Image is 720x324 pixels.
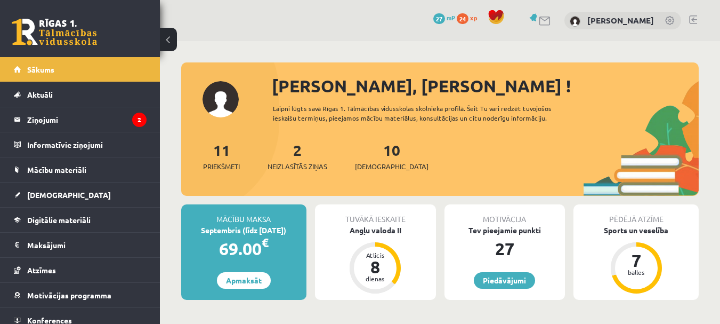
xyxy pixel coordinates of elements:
[268,140,327,172] a: 2Neizlasītās ziņas
[315,225,436,236] div: Angļu valoda II
[355,140,428,172] a: 10[DEMOGRAPHIC_DATA]
[268,161,327,172] span: Neizlasītās ziņas
[181,225,306,236] div: Septembris (līdz [DATE])
[14,107,147,132] a: Ziņojumi2
[27,165,86,175] span: Mācību materiāli
[355,161,428,172] span: [DEMOGRAPHIC_DATA]
[27,290,111,300] span: Motivācijas programma
[447,13,455,22] span: mP
[573,225,699,236] div: Sports un veselība
[315,225,436,295] a: Angļu valoda II Atlicis 8 dienas
[181,204,306,225] div: Mācību maksa
[433,13,445,24] span: 27
[217,272,271,289] a: Apmaksāt
[573,204,699,225] div: Pēdējā atzīme
[470,13,477,22] span: xp
[14,132,147,157] a: Informatīvie ziņojumi
[272,73,699,99] div: [PERSON_NAME], [PERSON_NAME] !
[14,283,147,307] a: Motivācijas programma
[14,208,147,232] a: Digitālie materiāli
[457,13,468,24] span: 24
[14,82,147,107] a: Aktuāli
[359,275,391,282] div: dienas
[203,140,240,172] a: 11Priekšmeti
[14,233,147,257] a: Maksājumi
[359,252,391,258] div: Atlicis
[444,236,565,262] div: 27
[14,157,147,182] a: Mācību materiāli
[14,183,147,207] a: [DEMOGRAPHIC_DATA]
[474,272,535,289] a: Piedāvājumi
[273,104,584,123] div: Laipni lūgts savā Rīgas 1. Tālmācības vidusskolas skolnieka profilā. Šeit Tu vari redzēt tuvojošo...
[444,204,565,225] div: Motivācija
[620,269,652,275] div: balles
[27,107,147,132] legend: Ziņojumi
[315,204,436,225] div: Tuvākā ieskaite
[27,65,54,74] span: Sākums
[27,265,56,275] span: Atzīmes
[620,252,652,269] div: 7
[27,233,147,257] legend: Maksājumi
[457,13,482,22] a: 24 xp
[132,113,147,127] i: 2
[27,190,111,200] span: [DEMOGRAPHIC_DATA]
[27,90,53,99] span: Aktuāli
[262,235,269,250] span: €
[444,225,565,236] div: Tev pieejamie punkti
[14,57,147,82] a: Sākums
[359,258,391,275] div: 8
[203,161,240,172] span: Priekšmeti
[12,19,97,45] a: Rīgas 1. Tālmācības vidusskola
[27,132,147,157] legend: Informatīvie ziņojumi
[573,225,699,295] a: Sports un veselība 7 balles
[433,13,455,22] a: 27 mP
[570,16,580,27] img: Tatjana Kurenkova
[587,15,654,26] a: [PERSON_NAME]
[27,215,91,225] span: Digitālie materiāli
[181,236,306,262] div: 69.00
[14,258,147,282] a: Atzīmes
